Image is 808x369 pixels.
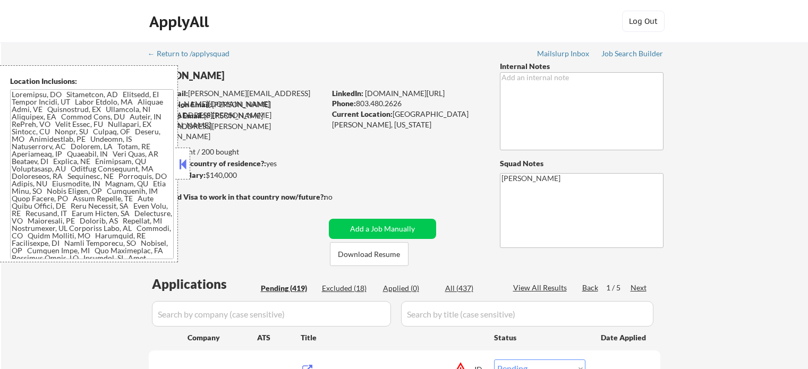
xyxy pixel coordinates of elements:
[383,283,436,294] div: Applied (0)
[330,242,409,266] button: Download Resume
[537,50,590,57] div: Mailslurp Inbox
[332,98,482,109] div: 803.480.2626
[606,282,631,293] div: 1 / 5
[329,219,436,239] button: Add a Job Manually
[500,61,664,72] div: Internal Notes
[332,89,363,98] strong: LinkedIn:
[537,49,590,60] a: Mailslurp Inbox
[152,301,391,327] input: Search by company (case sensitive)
[148,170,325,181] div: $140,000
[257,332,301,343] div: ATS
[149,110,325,142] div: [PERSON_NAME][EMAIL_ADDRESS][PERSON_NAME][DOMAIN_NAME]
[149,88,325,109] div: [PERSON_NAME][EMAIL_ADDRESS][PERSON_NAME][DOMAIN_NAME]
[365,89,445,98] a: [DOMAIN_NAME][URL]
[513,282,570,293] div: View All Results
[188,332,257,343] div: Company
[494,328,585,347] div: Status
[322,283,375,294] div: Excluded (18)
[148,147,325,157] div: 0 sent / 200 bought
[445,283,498,294] div: All (437)
[149,99,325,131] div: [PERSON_NAME][EMAIL_ADDRESS][PERSON_NAME][DOMAIN_NAME]
[631,282,648,293] div: Next
[149,69,367,82] div: [PERSON_NAME]
[401,301,653,327] input: Search by title (case sensitive)
[301,332,484,343] div: Title
[261,283,314,294] div: Pending (419)
[148,50,240,57] div: ← Return to /applysquad
[148,49,240,60] a: ← Return to /applysquad
[601,49,664,60] a: Job Search Builder
[622,11,665,32] button: Log Out
[601,332,648,343] div: Date Applied
[324,192,354,202] div: no
[152,278,257,290] div: Applications
[149,192,326,201] strong: Will need Visa to work in that country now/future?:
[149,13,212,31] div: ApplyAll
[148,159,266,168] strong: Can work in country of residence?:
[332,99,356,108] strong: Phone:
[582,282,599,293] div: Back
[332,109,482,130] div: [GEOGRAPHIC_DATA][PERSON_NAME], [US_STATE]
[332,109,393,118] strong: Current Location:
[500,158,664,169] div: Squad Notes
[10,76,174,87] div: Location Inclusions:
[148,158,322,169] div: yes
[601,50,664,57] div: Job Search Builder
